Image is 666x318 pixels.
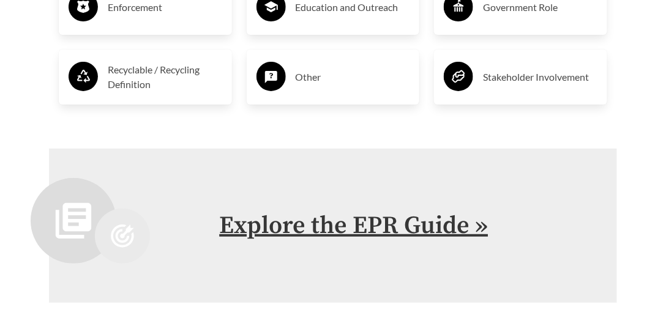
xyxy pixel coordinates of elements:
[219,210,488,241] a: Explore the EPR Guide »
[483,67,597,87] h3: Stakeholder Involvement
[108,62,222,92] h3: Recyclable / Recycling Definition
[296,67,410,87] h3: Other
